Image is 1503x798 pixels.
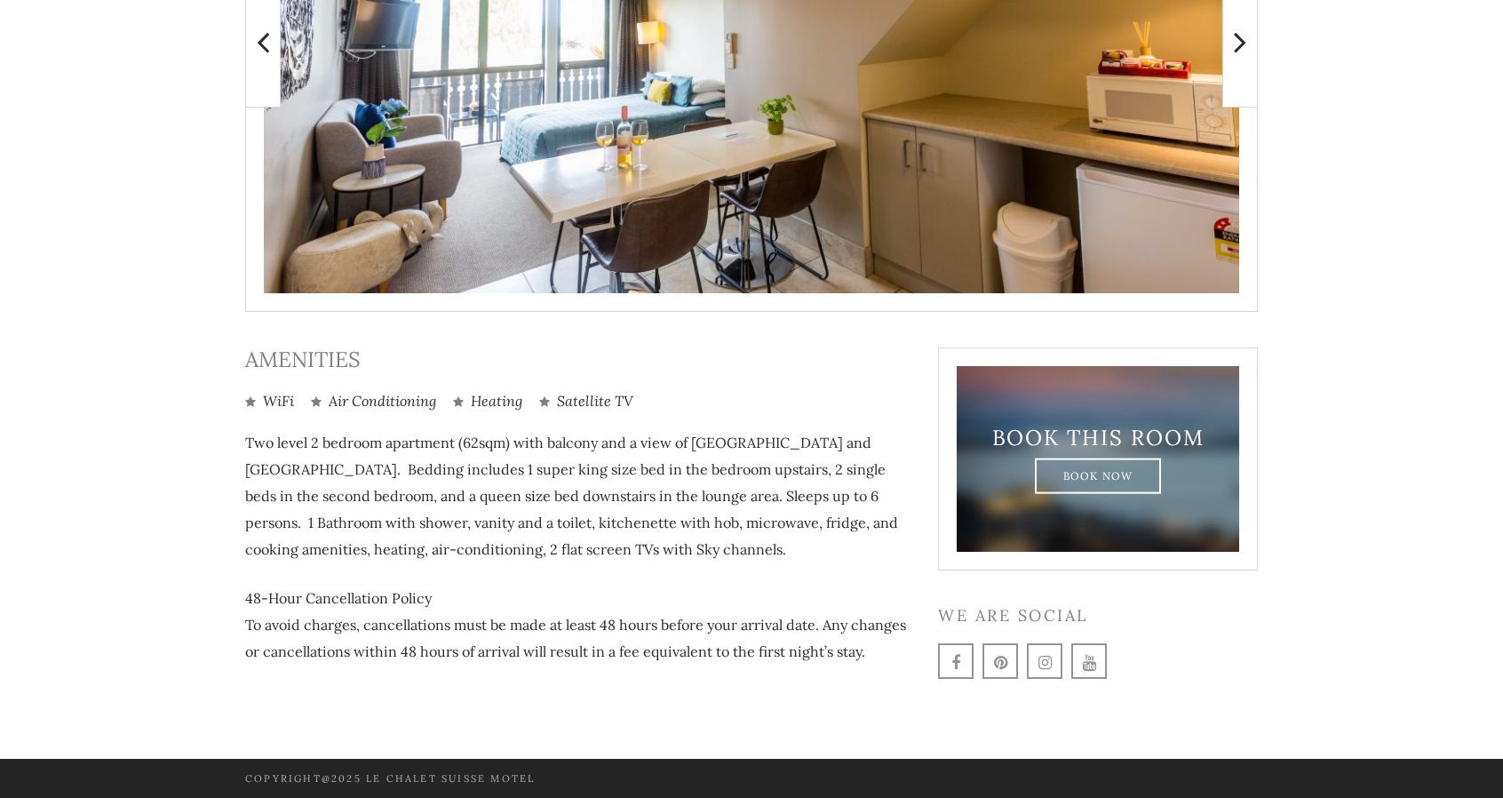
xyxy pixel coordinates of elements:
h3: Amenities [245,347,911,373]
li: Heating [453,391,522,411]
p: 48-Hour Cancellation Policy To avoid charges, cancellations must be made at least 48 hours before... [245,585,911,665]
li: WiFi [245,391,294,411]
h3: Book This Room [988,425,1208,451]
li: Air Conditioning [311,391,436,411]
li: Satellite TV [539,391,633,411]
p: Copyright@2025 Le Chalet suisse Motel [245,770,738,788]
a: Book Now [1035,458,1162,493]
p: Two level 2 bedroom apartment (62sqm) with balcony and a view of [GEOGRAPHIC_DATA] and [GEOGRAPHI... [245,429,911,563]
h3: We are social [938,606,1258,626]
